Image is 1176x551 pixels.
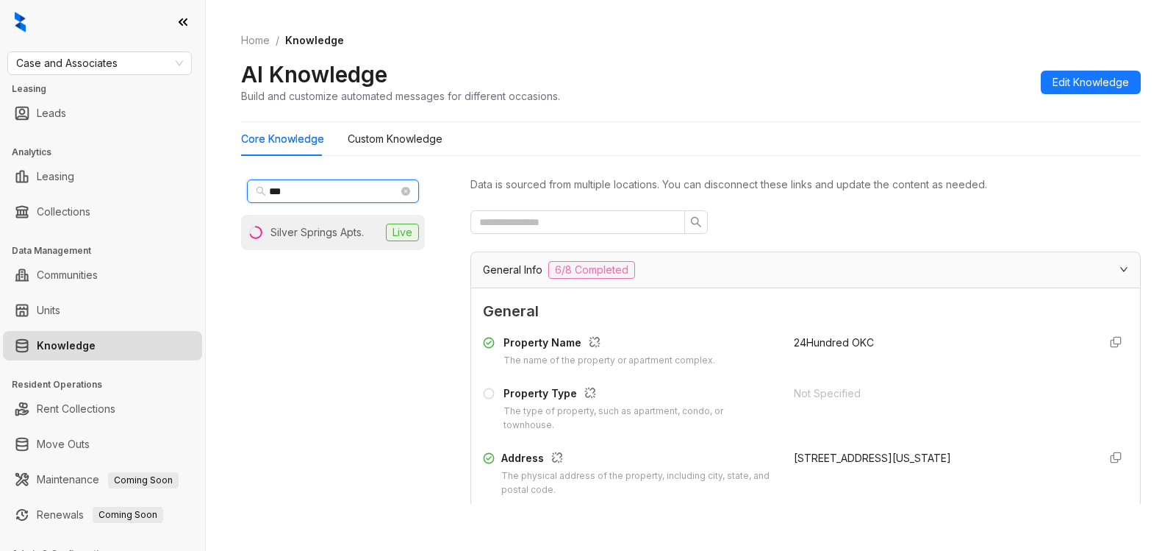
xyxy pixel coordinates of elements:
span: 6/8 Completed [548,261,635,279]
span: Live [386,224,419,241]
a: RenewalsComing Soon [37,500,163,530]
a: Communities [37,260,98,290]
h3: Resident Operations [12,378,205,391]
li: Units [3,296,202,325]
div: Silver Springs Apts. [270,224,364,241]
a: Rent Collections [37,394,115,424]
div: General Info6/8 Completed [471,252,1140,288]
div: The name of the property or apartment complex. [503,354,715,368]
span: General Info [483,262,542,278]
img: logo [15,12,26,32]
span: Coming Soon [93,507,163,523]
div: Address [501,450,776,469]
li: Communities [3,260,202,290]
div: [STREET_ADDRESS][US_STATE] [794,450,1087,466]
li: Leasing [3,162,202,191]
h3: Data Management [12,244,205,257]
div: The type of property, such as apartment, condo, or townhouse. [503,405,776,433]
a: Knowledge [37,331,96,360]
span: General [483,300,1128,323]
span: search [690,216,702,228]
span: search [256,186,266,196]
span: 24Hundred OKC [794,336,874,349]
span: expanded [1119,265,1128,274]
div: Property Name [503,335,715,354]
div: Property Type [503,385,776,405]
li: Knowledge [3,331,202,360]
a: Home [238,32,273,49]
a: Collections [37,197,90,227]
div: Not Specified [794,385,1087,402]
li: Move Outs [3,430,202,459]
li: Maintenance [3,465,202,494]
li: / [276,32,279,49]
li: Leads [3,99,202,128]
span: Case and Associates [16,52,183,74]
div: Custom Knowledge [348,131,442,147]
a: Units [37,296,60,325]
span: close-circle [401,187,410,196]
span: Edit Knowledge [1053,74,1129,90]
a: Move Outs [37,430,90,459]
h2: AI Knowledge [241,60,387,88]
h3: Analytics [12,146,205,159]
div: Build and customize automated messages for different occasions. [241,88,560,104]
div: Core Knowledge [241,131,324,147]
div: The physical address of the property, including city, state, and postal code. [501,469,776,497]
h3: Leasing [12,82,205,96]
li: Renewals [3,500,202,530]
span: Coming Soon [108,472,179,488]
div: Data is sourced from multiple locations. You can disconnect these links and update the content as... [470,177,1141,193]
span: Knowledge [285,34,344,46]
a: Leads [37,99,66,128]
a: Leasing [37,162,74,191]
li: Collections [3,197,202,227]
li: Rent Collections [3,394,202,424]
button: Edit Knowledge [1041,71,1141,94]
